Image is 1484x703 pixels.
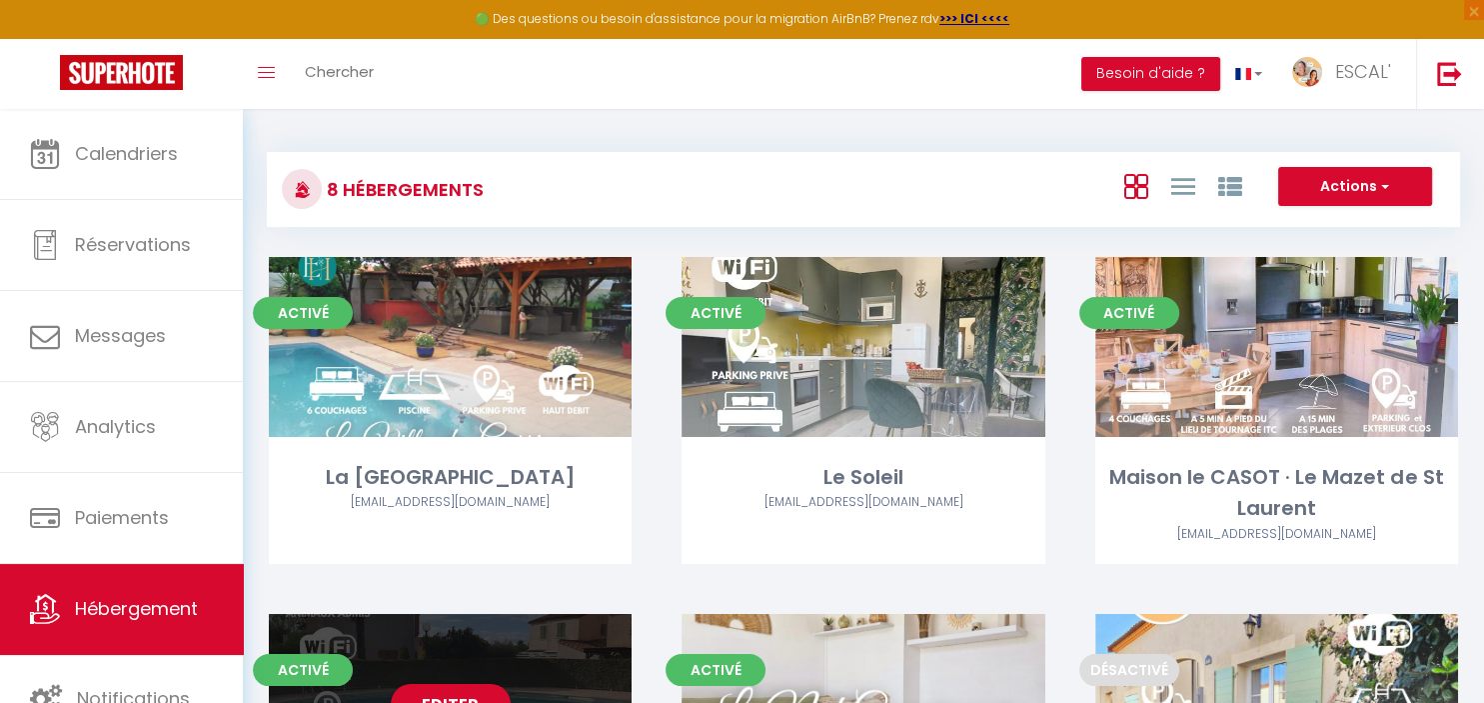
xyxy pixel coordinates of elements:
[1437,61,1462,86] img: logout
[1095,462,1458,525] div: Maison le CASOT · Le Mazet de St Laurent
[1277,39,1416,109] a: ... ESCAL'
[1081,57,1220,91] button: Besoin d'aide ?
[75,232,191,257] span: Réservations
[290,39,389,109] a: Chercher
[322,167,484,212] h3: 8 Hébergements
[75,596,198,621] span: Hébergement
[939,10,1009,27] a: >>> ICI <<<<
[1335,59,1391,84] span: ESCAL'
[269,493,632,512] div: Airbnb
[1278,167,1432,207] button: Actions
[1123,169,1147,202] a: Vue en Box
[75,141,178,166] span: Calendriers
[1095,525,1458,544] div: Airbnb
[60,55,183,90] img: Super Booking
[666,297,765,329] span: Activé
[666,654,765,686] span: Activé
[1170,169,1194,202] a: Vue en Liste
[1217,169,1241,202] a: Vue par Groupe
[75,505,169,530] span: Paiements
[269,462,632,493] div: La [GEOGRAPHIC_DATA]
[253,297,353,329] span: Activé
[75,323,166,348] span: Messages
[305,61,374,82] span: Chercher
[682,493,1044,512] div: Airbnb
[1079,297,1179,329] span: Activé
[75,414,156,439] span: Analytics
[682,462,1044,493] div: Le Soleil
[1079,654,1179,686] span: Désactivé
[1292,57,1322,87] img: ...
[253,654,353,686] span: Activé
